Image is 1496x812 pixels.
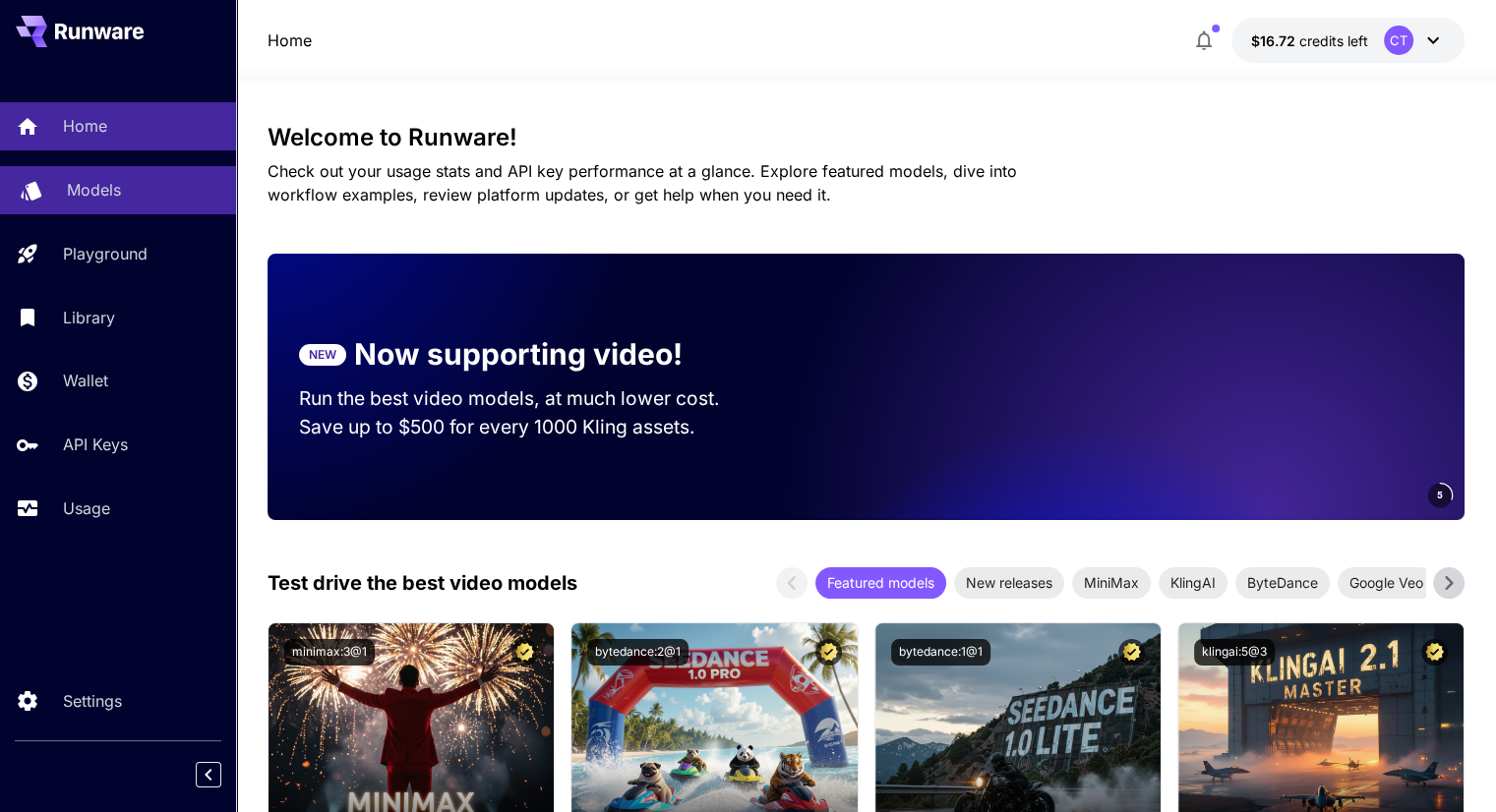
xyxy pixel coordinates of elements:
[815,567,946,599] div: Featured models
[1251,32,1299,49] span: $16.72
[1072,567,1151,599] div: MiniMax
[815,572,946,593] span: Featured models
[284,639,375,666] button: minimax:3@1
[268,29,312,52] a: Home
[1251,30,1368,51] div: $16.72319
[1338,572,1435,593] span: Google Veo
[1231,18,1465,63] button: $16.72319CT
[63,689,122,713] p: Settings
[511,639,538,666] button: Certified Model – Vetted for best performance and includes a commercial license.
[299,413,757,441] p: Save up to $500 for every 1000 Kling assets.
[1235,567,1330,599] div: ByteDance
[1194,639,1275,666] button: klingai:5@3
[1421,639,1448,666] button: Certified Model – Vetted for best performance and includes a commercial license.
[587,639,688,666] button: bytedance:2@1
[210,757,236,792] div: Collapse sidebar
[309,346,336,364] p: NEW
[63,369,108,392] p: Wallet
[815,639,842,666] button: Certified Model – Vetted for best performance and includes a commercial license.
[1159,567,1227,599] div: KlingAI
[67,178,121,202] p: Models
[63,306,115,329] p: Library
[63,114,107,138] p: Home
[299,384,757,413] p: Run the best video models, at much lower cost.
[268,124,1465,151] h3: Welcome to Runware!
[954,572,1064,593] span: New releases
[1437,488,1443,502] span: 5
[1159,572,1227,593] span: KlingAI
[1118,639,1145,666] button: Certified Model – Vetted for best performance and includes a commercial license.
[354,332,683,377] p: Now supporting video!
[268,29,312,52] nav: breadcrumb
[268,568,577,598] p: Test drive the best video models
[1299,32,1368,49] span: credits left
[63,433,128,456] p: API Keys
[1338,567,1435,599] div: Google Veo
[63,242,148,265] p: Playground
[196,762,221,787] button: Collapse sidebar
[268,161,1017,204] span: Check out your usage stats and API key performance at a glance. Explore featured models, dive int...
[891,639,990,666] button: bytedance:1@1
[1235,572,1330,593] span: ByteDance
[1072,572,1151,593] span: MiniMax
[954,567,1064,599] div: New releases
[1384,26,1413,55] div: CT
[63,496,110,520] p: Usage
